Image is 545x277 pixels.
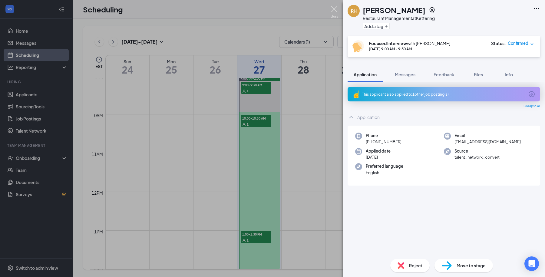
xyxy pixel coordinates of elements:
span: Files [474,72,483,77]
b: Focused Interview [369,41,407,46]
div: Status : [491,40,506,46]
div: [DATE] 9:00 AM - 9:30 AM [369,46,450,51]
span: Info [505,72,513,77]
span: Applied date [366,148,391,154]
span: talent_network_convert [454,154,500,160]
div: RH [351,8,357,14]
span: Source [454,148,500,154]
div: Open Intercom Messenger [524,256,539,271]
span: Move to stage [457,262,486,269]
span: Collapse all [524,104,540,109]
span: Application [354,72,377,77]
svg: Ellipses [533,5,540,12]
span: Email [454,133,521,139]
div: Application [357,114,380,120]
div: with [PERSON_NAME] [369,40,450,46]
svg: ArrowCircle [528,91,535,98]
span: Feedback [434,72,454,77]
span: [DATE] [366,154,391,160]
svg: SourcingTools [429,7,435,13]
span: Preferred language [366,163,403,169]
span: Phone [366,133,401,139]
span: Messages [395,72,415,77]
svg: Plus [385,25,388,28]
span: [EMAIL_ADDRESS][DOMAIN_NAME] [454,139,521,145]
h1: [PERSON_NAME] [363,5,425,15]
svg: ChevronUp [348,114,355,121]
div: This applicant also applied to 1 other job posting(s) [362,92,524,97]
span: Confirmed [508,40,528,46]
span: [PHONE_NUMBER] [366,139,401,145]
span: Reject [409,262,422,269]
div: Restaurant Management at Kettering [363,15,435,21]
span: English [366,170,403,176]
span: down [530,42,534,46]
button: PlusAdd a tag [363,23,390,29]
